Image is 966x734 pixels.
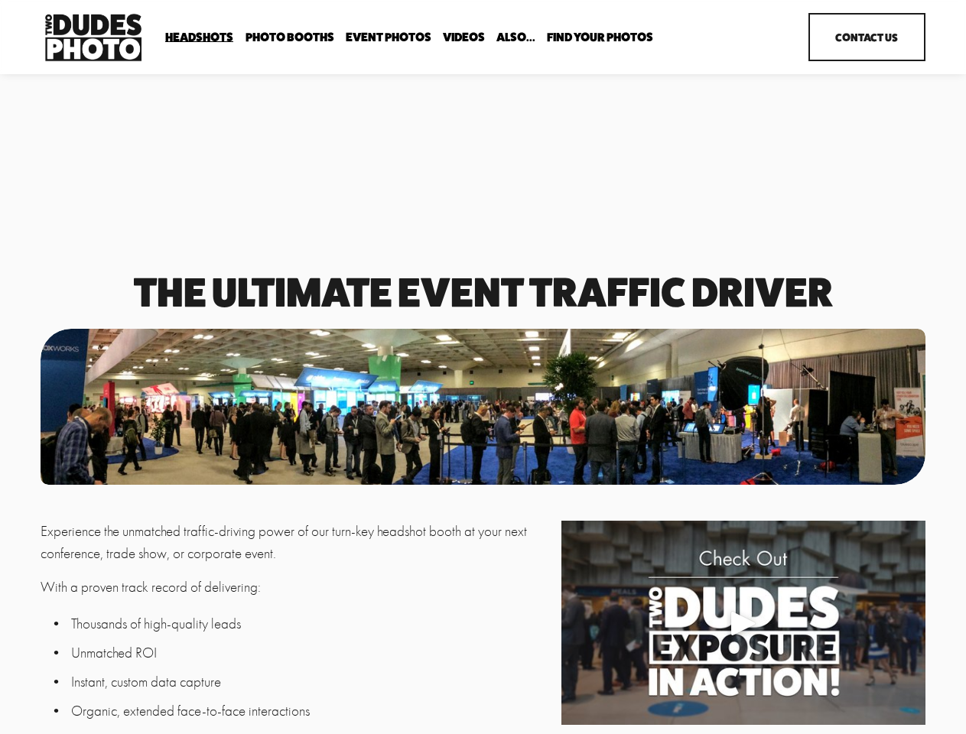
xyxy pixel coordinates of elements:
[71,671,553,693] p: Instant, custom data capture
[165,30,233,44] a: folder dropdown
[71,700,553,723] p: Organic, extended face-to-face interactions
[496,31,535,44] span: Also...
[246,30,334,44] a: folder dropdown
[165,31,233,44] span: Headshots
[547,30,653,44] a: folder dropdown
[41,274,925,311] h1: The Ultimate event traffic driver
[547,31,653,44] span: Find Your Photos
[41,576,553,599] p: With a proven track record of delivering:
[443,30,485,44] a: Videos
[346,30,431,44] a: Event Photos
[71,613,553,635] p: Thousands of high-quality leads
[725,605,762,641] div: Play
[41,10,146,65] img: Two Dudes Photo | Headshots, Portraits &amp; Photo Booths
[71,642,553,664] p: Unmatched ROI
[41,521,553,564] p: Experience the unmatched traffic-driving power of our turn-key headshot booth at your next confer...
[496,30,535,44] a: folder dropdown
[808,13,925,61] a: Contact Us
[246,31,334,44] span: Photo Booths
